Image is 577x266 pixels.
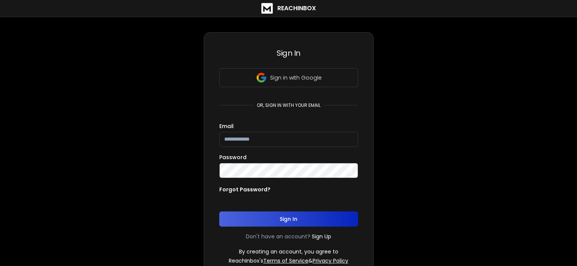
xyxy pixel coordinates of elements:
h1: ReachInbox [277,4,316,13]
h3: Sign In [219,48,358,58]
label: Email [219,124,234,129]
a: Privacy Policy [313,257,348,264]
p: Don't have an account? [246,233,310,240]
a: ReachInbox [261,3,316,14]
p: By creating an account, you agree to [239,248,338,255]
button: Sign in with Google [219,68,358,87]
p: Forgot Password? [219,186,270,193]
button: Sign In [219,211,358,227]
p: ReachInbox's & [229,257,348,264]
a: Terms of Service [263,257,308,264]
p: or, sign in with your email [254,102,324,108]
a: Sign Up [312,233,331,240]
label: Password [219,155,247,160]
img: logo [261,3,273,14]
p: Sign in with Google [270,74,322,81]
